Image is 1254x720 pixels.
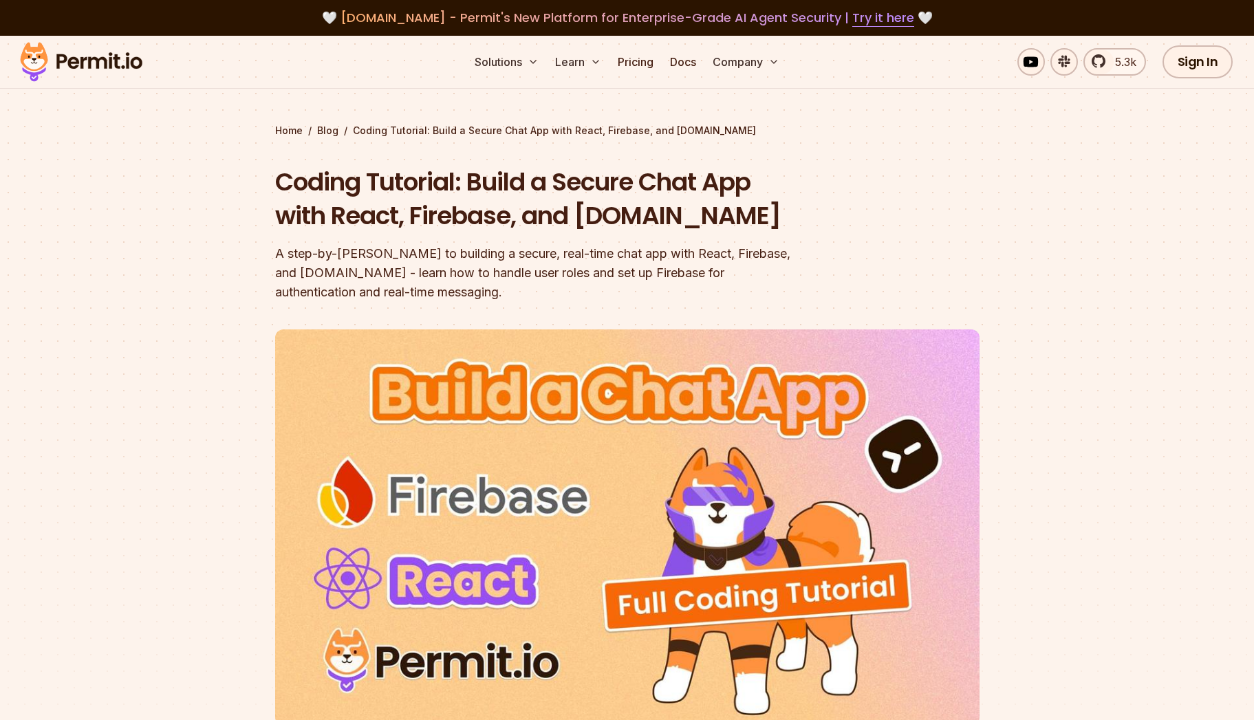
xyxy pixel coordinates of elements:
[317,124,338,138] a: Blog
[340,9,914,26] span: [DOMAIN_NAME] - Permit's New Platform for Enterprise-Grade AI Agent Security |
[469,48,544,76] button: Solutions
[707,48,785,76] button: Company
[1163,45,1233,78] a: Sign In
[275,244,803,302] div: A step-by-[PERSON_NAME] to building a secure, real-time chat app with React, Firebase, and [DOMAI...
[275,165,803,233] h1: Coding Tutorial: Build a Secure Chat App with React, Firebase, and [DOMAIN_NAME]
[612,48,659,76] a: Pricing
[550,48,607,76] button: Learn
[14,39,149,85] img: Permit logo
[1083,48,1146,76] a: 5.3k
[33,8,1221,28] div: 🤍 🤍
[1107,54,1136,70] span: 5.3k
[664,48,702,76] a: Docs
[275,124,303,138] a: Home
[852,9,914,27] a: Try it here
[275,124,980,138] div: / /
